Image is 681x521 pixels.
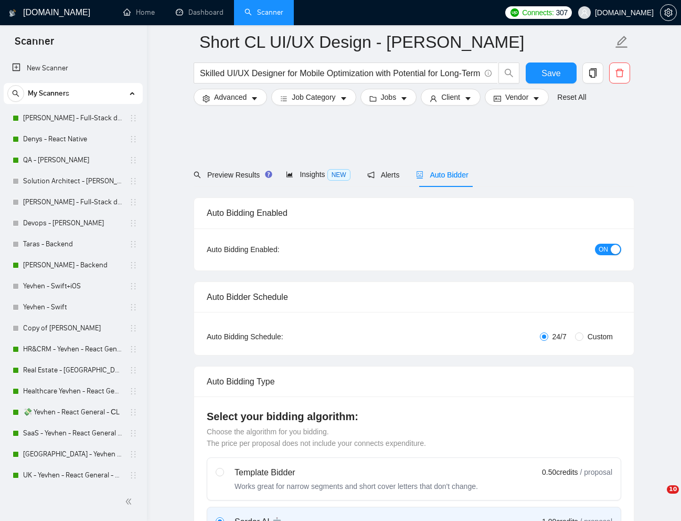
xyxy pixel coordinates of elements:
[292,91,335,103] span: Job Category
[129,429,137,437] span: holder
[367,171,375,179] span: notification
[581,9,588,16] span: user
[23,150,123,171] a: QA - [PERSON_NAME]
[340,95,347,102] span: caret-down
[129,198,137,206] span: holder
[129,450,137,459] span: holder
[23,360,123,381] a: Real Estate - [GEOGRAPHIC_DATA] - React General - СL
[599,244,608,255] span: ON
[610,68,630,78] span: delete
[23,318,123,339] a: Copy of [PERSON_NAME]
[129,471,137,480] span: holder
[557,91,586,103] a: Reset All
[23,255,123,276] a: [PERSON_NAME] - Backend
[583,331,617,342] span: Custom
[522,7,554,18] span: Connects:
[660,4,677,21] button: setting
[416,171,423,179] span: robot
[23,465,123,486] a: UK - Yevhen - React General - СL
[441,91,460,103] span: Client
[129,156,137,164] span: holder
[194,89,267,106] button: settingAdvancedcaret-down
[129,408,137,416] span: holder
[129,177,137,185] span: holder
[207,409,621,424] h4: Select your bidding algorithm:
[129,282,137,290] span: holder
[251,95,258,102] span: caret-down
[510,8,519,17] img: upwork-logo.png
[129,219,137,227] span: holder
[23,129,123,150] a: Denys - React Native
[4,58,143,79] li: New Scanner
[23,213,123,234] a: Devops - [PERSON_NAME]
[615,35,629,49] span: edit
[244,8,283,17] a: searchScanner
[7,85,24,102] button: search
[9,5,16,22] img: logo
[129,345,137,353] span: holder
[200,67,480,80] input: Search Freelance Jobs...
[505,91,528,103] span: Vendor
[580,467,612,477] span: / proposal
[494,95,501,102] span: idcard
[129,114,137,122] span: holder
[367,171,400,179] span: Alerts
[28,83,69,104] span: My Scanners
[381,91,397,103] span: Jobs
[485,70,492,77] span: info-circle
[129,135,137,143] span: holder
[660,8,677,17] a: setting
[286,170,350,179] span: Insights
[203,95,210,102] span: setting
[667,485,679,494] span: 10
[199,29,613,55] input: Scanner name...
[129,324,137,332] span: holder
[582,62,603,84] button: copy
[485,89,549,106] button: idcardVendorcaret-down
[194,171,201,179] span: search
[207,428,426,447] span: Choose the algorithm for you bidding. The price per proposal does not include your connects expen...
[499,68,519,78] span: search
[8,90,24,97] span: search
[12,58,134,79] a: New Scanner
[129,303,137,311] span: holder
[645,485,671,510] iframe: Intercom live chat
[194,171,269,179] span: Preview Results
[23,276,123,297] a: Yevhen - Swift+iOS
[207,367,621,397] div: Auto Bidding Type
[129,240,137,248] span: holder
[235,466,478,479] div: Template Bidder
[214,91,247,103] span: Advanced
[327,169,350,181] span: NEW
[23,339,123,360] a: HR&CRM - Yevhen - React General - СL
[609,62,630,84] button: delete
[360,89,417,106] button: folderJobscaret-down
[556,7,568,18] span: 307
[207,198,621,228] div: Auto Bidding Enabled
[369,95,377,102] span: folder
[23,423,123,444] a: SaaS - Yevhen - React General - СL
[416,171,468,179] span: Auto Bidder
[23,381,123,402] a: Healthcare Yevhen - React General - СL
[123,8,155,17] a: homeHome
[264,170,273,179] div: Tooltip anchor
[400,95,408,102] span: caret-down
[23,297,123,318] a: Yevhen - Swift
[548,331,571,342] span: 24/7
[125,496,135,507] span: double-left
[464,95,472,102] span: caret-down
[498,62,519,84] button: search
[661,8,676,17] span: setting
[207,282,621,312] div: Auto Bidder Schedule
[421,89,481,106] button: userClientcaret-down
[23,192,123,213] a: [PERSON_NAME] - Full-Stack dev
[430,95,437,102] span: user
[583,68,603,78] span: copy
[541,67,560,80] span: Save
[23,234,123,255] a: Taras - Backend
[533,95,540,102] span: caret-down
[280,95,288,102] span: bars
[271,89,356,106] button: barsJob Categorycaret-down
[23,402,123,423] a: 💸 Yevhen - React General - СL
[235,481,478,492] div: Works great for narrow segments and short cover letters that don't change.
